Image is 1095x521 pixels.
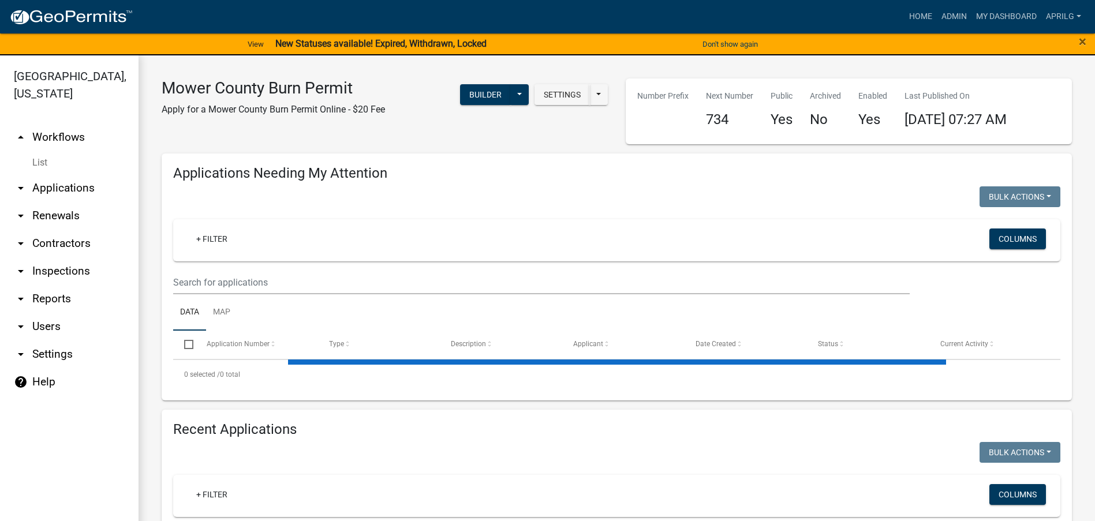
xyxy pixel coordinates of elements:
[706,90,753,102] p: Next Number
[173,271,910,294] input: Search for applications
[685,331,807,358] datatable-header-cell: Date Created
[451,340,486,348] span: Description
[698,35,763,54] button: Don't show again
[637,90,689,102] p: Number Prefix
[173,421,1060,438] h4: Recent Applications
[187,484,237,505] a: + Filter
[243,35,268,54] a: View
[535,84,590,105] button: Settings
[858,111,887,128] h4: Yes
[818,340,838,348] span: Status
[971,6,1041,28] a: My Dashboard
[706,111,753,128] h4: 734
[460,84,511,105] button: Builder
[14,320,28,333] i: arrow_drop_down
[771,111,793,128] h4: Yes
[162,78,385,98] h3: Mower County Burn Permit
[858,90,887,102] p: Enabled
[14,181,28,195] i: arrow_drop_down
[275,38,487,49] strong: New Statuses available! Expired, Withdrawn, Locked
[14,264,28,278] i: arrow_drop_down
[206,294,237,331] a: Map
[989,484,1046,505] button: Columns
[980,442,1060,463] button: Bulk Actions
[1079,33,1086,50] span: ×
[173,331,195,358] datatable-header-cell: Select
[14,375,28,389] i: help
[195,331,317,358] datatable-header-cell: Application Number
[1079,35,1086,48] button: Close
[187,228,237,249] a: + Filter
[14,292,28,306] i: arrow_drop_down
[940,340,988,348] span: Current Activity
[696,340,736,348] span: Date Created
[440,331,562,358] datatable-header-cell: Description
[905,6,937,28] a: Home
[317,331,440,358] datatable-header-cell: Type
[207,340,270,348] span: Application Number
[173,360,1060,389] div: 0 total
[929,331,1052,358] datatable-header-cell: Current Activity
[980,186,1060,207] button: Bulk Actions
[14,237,28,250] i: arrow_drop_down
[573,340,603,348] span: Applicant
[14,130,28,144] i: arrow_drop_up
[173,165,1060,182] h4: Applications Needing My Attention
[905,90,1007,102] p: Last Published On
[14,209,28,223] i: arrow_drop_down
[807,331,929,358] datatable-header-cell: Status
[771,90,793,102] p: Public
[184,370,220,378] span: 0 selected /
[329,340,344,348] span: Type
[810,90,841,102] p: Archived
[989,228,1046,249] button: Columns
[937,6,971,28] a: Admin
[1041,6,1086,28] a: aprilg
[14,347,28,361] i: arrow_drop_down
[162,103,385,117] p: Apply for a Mower County Burn Permit Online - $20 Fee
[810,111,841,128] h4: No
[562,331,685,358] datatable-header-cell: Applicant
[905,111,1007,128] span: [DATE] 07:27 AM
[173,294,206,331] a: Data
